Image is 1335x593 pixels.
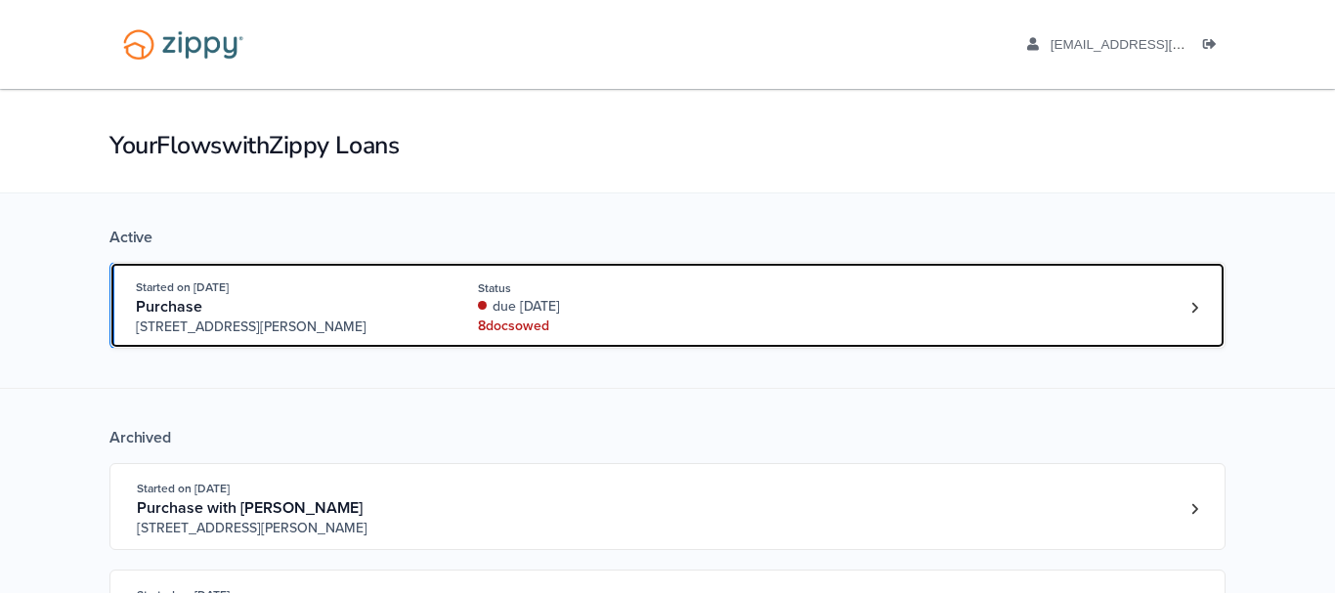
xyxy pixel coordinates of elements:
[109,463,1226,550] a: Open loan 4215448
[478,317,739,336] div: 8 doc s owed
[137,482,230,495] span: Started on [DATE]
[1203,37,1225,57] a: Log out
[136,297,202,317] span: Purchase
[110,20,256,69] img: Logo
[136,280,229,294] span: Started on [DATE]
[137,498,363,518] span: Purchase with [PERSON_NAME]
[109,428,1226,447] div: Archived
[137,519,435,538] span: [STREET_ADDRESS][PERSON_NAME]
[136,318,434,337] span: [STREET_ADDRESS][PERSON_NAME]
[109,262,1226,349] a: Open loan 4258806
[1027,37,1274,57] a: edit profile
[109,129,1226,162] h1: Your Flows with Zippy Loans
[1180,494,1209,524] a: Loan number 4215448
[478,297,739,317] div: due [DATE]
[1051,37,1274,52] span: ivangray44@yahoo.com
[109,228,1226,247] div: Active
[478,279,739,297] div: Status
[1180,293,1209,322] a: Loan number 4258806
